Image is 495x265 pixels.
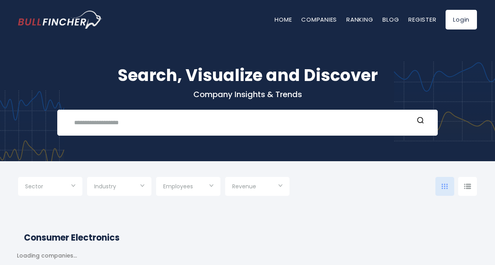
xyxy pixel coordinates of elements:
span: Sector [25,183,43,190]
a: Blog [382,15,399,24]
a: Companies [301,15,337,24]
h2: Consumer Electronics [24,231,471,244]
button: Search [415,116,426,126]
span: Employees [163,183,193,190]
a: Go to homepage [18,11,102,29]
p: Company Insights & Trends [18,89,477,99]
img: bullfincher logo [18,11,102,29]
a: Login [446,10,477,29]
input: Selection [232,180,282,194]
span: Revenue [232,183,256,190]
h1: Search, Visualize and Discover [18,63,477,88]
img: icon-comp-list-view.svg [464,184,471,189]
img: icon-comp-grid.svg [442,184,448,189]
a: Register [408,15,436,24]
input: Selection [25,180,75,194]
span: Industry [94,183,116,190]
a: Ranking [346,15,373,24]
a: Home [275,15,292,24]
input: Selection [94,180,144,194]
input: Selection [163,180,213,194]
